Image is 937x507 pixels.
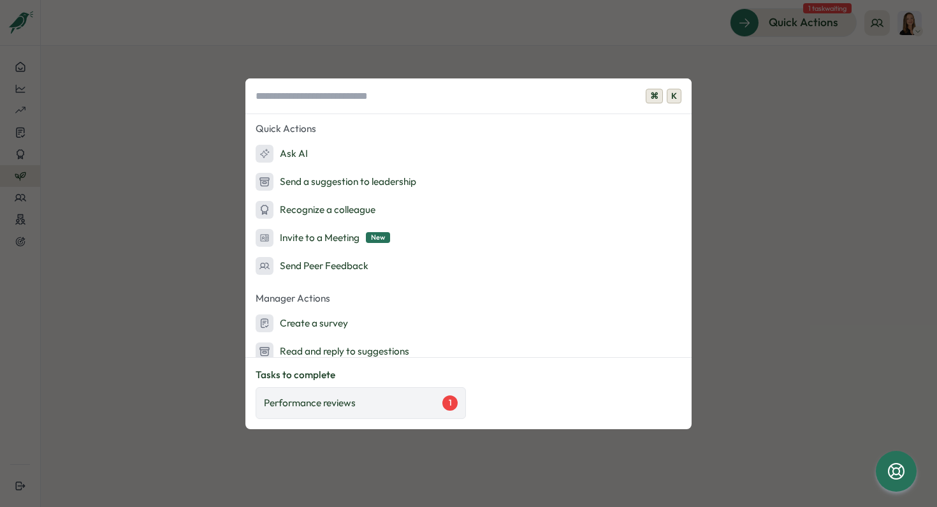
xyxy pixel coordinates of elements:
[245,311,692,336] button: Create a survey
[256,342,409,360] div: Read and reply to suggestions
[245,141,692,166] button: Ask AI
[245,289,692,308] p: Manager Actions
[256,145,308,163] div: Ask AI
[667,89,681,104] span: K
[256,229,390,247] div: Invite to a Meeting
[256,201,375,219] div: Recognize a colleague
[256,257,368,275] div: Send Peer Feedback
[256,314,348,332] div: Create a survey
[256,173,416,191] div: Send a suggestion to leadership
[245,253,692,279] button: Send Peer Feedback
[245,169,692,195] button: Send a suggestion to leadership
[245,197,692,223] button: Recognize a colleague
[245,119,692,138] p: Quick Actions
[366,232,390,243] span: New
[646,89,663,104] span: ⌘
[245,225,692,251] button: Invite to a MeetingNew
[264,396,356,410] p: Performance reviews
[245,339,692,364] button: Read and reply to suggestions
[442,395,458,411] div: 1
[256,368,681,382] p: Tasks to complete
